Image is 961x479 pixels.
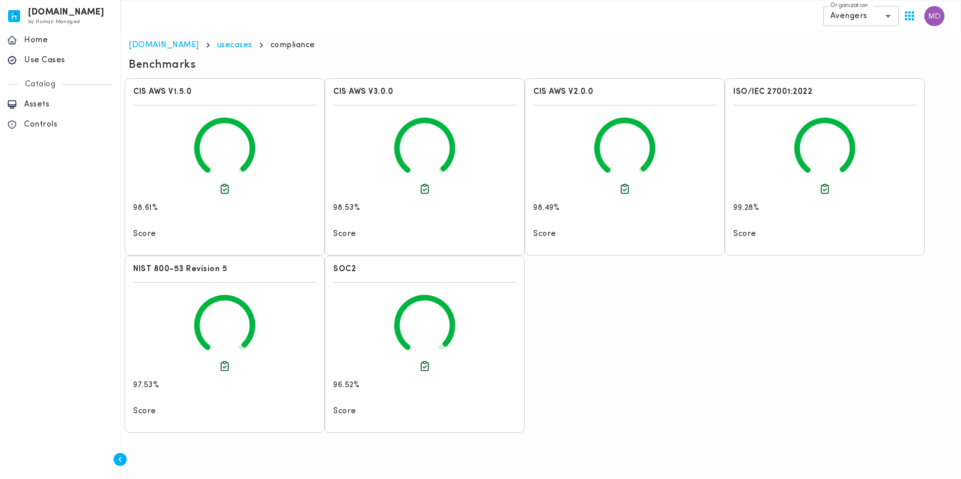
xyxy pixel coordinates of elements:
[270,40,315,50] p: compliance
[133,264,316,274] h6: NIST 800-53 Revision 5
[28,19,80,25] span: by Human Managed
[920,2,948,30] button: User
[924,6,944,26] img: Marc Daniel Jamindang
[333,406,516,416] p: Score
[333,264,516,274] h6: SOC2
[129,40,953,50] nav: breadcrumb
[733,229,916,239] p: Score
[733,203,759,213] p: 99.28%
[133,229,316,239] p: Score
[133,87,316,97] h6: CIS AWS V1.5.0
[24,119,113,130] p: Controls
[133,380,159,390] p: 97.53%
[823,6,899,26] div: Avengers
[333,229,516,239] p: Score
[217,41,252,49] a: usecases
[533,87,716,97] h6: CIS AWS V2.0.0
[28,9,105,16] h6: [DOMAIN_NAME]
[733,87,916,97] h6: ISO/IEC 27001:2022
[333,87,516,97] h6: CIS AWS V3.0.0
[24,99,113,109] p: Assets
[333,203,360,213] p: 98.53%
[533,229,716,239] p: Score
[24,35,113,45] p: Home
[133,406,316,416] p: Score
[24,55,113,65] p: Use Cases
[133,203,158,213] p: 98.61%
[129,58,196,72] h5: Benchmarks
[8,10,20,22] img: invicta.io
[533,203,559,213] p: 98.49%
[18,79,63,89] p: Catalog
[333,380,359,390] p: 96.52%
[129,41,199,49] a: [DOMAIN_NAME]
[830,2,868,10] label: Organization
